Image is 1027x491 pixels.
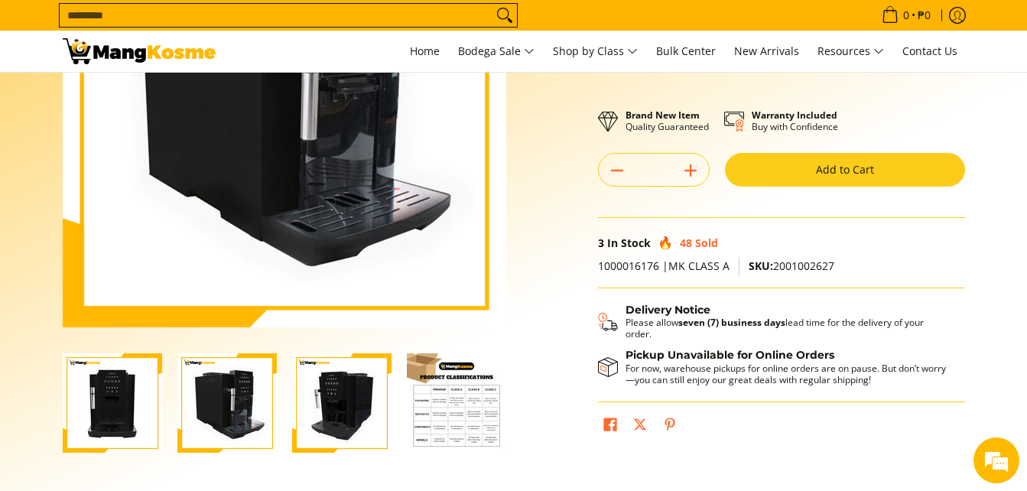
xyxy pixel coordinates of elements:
textarea: Type your message and hit 'Enter' [8,328,291,382]
a: Resources [810,31,892,72]
a: Post on X [629,414,651,440]
a: Shipping [598,60,639,73]
p: For now, warehouse pickups for online orders are on pause. But don’t worry—you can still enjoy ou... [626,363,950,385]
button: Shipping & Delivery [598,304,950,340]
p: Quality Guaranteed [626,109,709,132]
span: • [877,7,935,24]
button: Add to Cart [725,153,965,187]
img: Condura Automatic Espresso Machine (Class A)-1 [63,353,162,453]
a: Contact Us [895,31,965,72]
p: Please allow lead time for the delivery of your order. [626,317,950,340]
button: Add [672,158,709,183]
span: 2001002627 [749,259,834,273]
strong: calculated at checkout [598,60,752,73]
span: Home [410,44,440,58]
strong: Brand New Item [626,109,700,122]
strong: Warranty Included [752,109,837,122]
span: 1000016176 |MK CLASS A [598,259,730,273]
a: New Arrivals [726,31,807,72]
button: Subtract [599,158,635,183]
span: Resources [817,42,884,61]
a: Home [402,31,447,72]
strong: seven (7) business days [678,316,785,329]
div: Minimize live chat window [251,8,288,44]
img: Condura Automatic Espresso Machine (Class A)-4 [407,353,506,453]
strong: Delivery Notice [626,303,710,317]
span: 0 [901,10,912,21]
span: New Arrivals [734,44,799,58]
span: Sold [695,236,718,250]
p: Buy with Confidence [752,109,838,132]
img: Condura Automatic Espresso Machine (Class A)-3 [292,353,392,453]
a: Bodega Sale [450,31,542,72]
span: SKU: [749,259,773,273]
a: Pin on Pinterest [659,414,681,440]
span: Contact Us [902,44,957,58]
span: We're online! [89,148,211,302]
span: In Stock [607,236,651,250]
span: ₱0 [915,10,933,21]
a: Share on Facebook [600,414,621,440]
div: Chat with us now [80,86,257,106]
span: Bodega Sale [458,42,535,61]
span: Bulk Center [656,44,716,58]
span: Shop by Class [553,42,638,61]
a: Shop by Class [545,31,645,72]
img: Condura Automatic Espresso Machine - Pamasko Sale l Mang Kosme [63,38,216,64]
img: Condura Automatic Espresso Machine (Class A)-2 [177,353,277,453]
span: 3 [598,236,604,250]
button: Search [492,4,517,27]
nav: Main Menu [231,31,965,72]
a: Bulk Center [648,31,723,72]
strong: Pickup Unavailable for Online Orders [626,348,834,362]
span: 48 [680,236,692,250]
